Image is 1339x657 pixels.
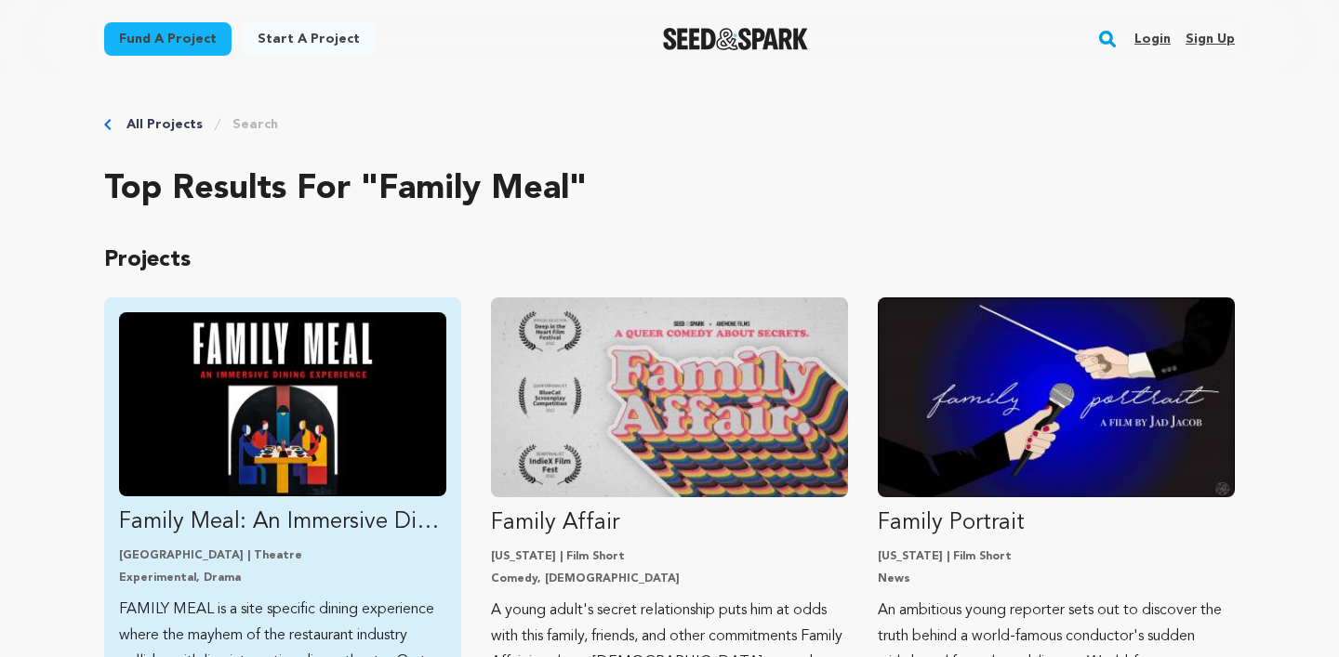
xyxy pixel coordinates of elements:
[491,572,848,586] p: Comedy, [DEMOGRAPHIC_DATA]
[119,571,446,585] p: Experimental, Drama
[1186,24,1235,54] a: Sign up
[104,245,1235,275] p: Projects
[663,28,809,50] a: Seed&Spark Homepage
[104,171,1235,208] h2: Top results for "family meal"
[119,548,446,563] p: [GEOGRAPHIC_DATA] | Theatre
[104,115,1235,134] div: Breadcrumb
[126,115,203,134] a: All Projects
[491,508,848,538] p: Family Affair
[878,549,1235,564] p: [US_STATE] | Film Short
[491,549,848,564] p: [US_STATE] | Film Short
[119,507,446,537] p: Family Meal: An Immersive Dining Experience
[663,28,809,50] img: Seed&Spark Logo Dark Mode
[1134,24,1171,54] a: Login
[232,115,278,134] a: Search
[878,572,1235,586] p: News
[878,508,1235,538] p: Family Portrait
[243,22,375,56] a: Start a project
[104,22,232,56] a: Fund a project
